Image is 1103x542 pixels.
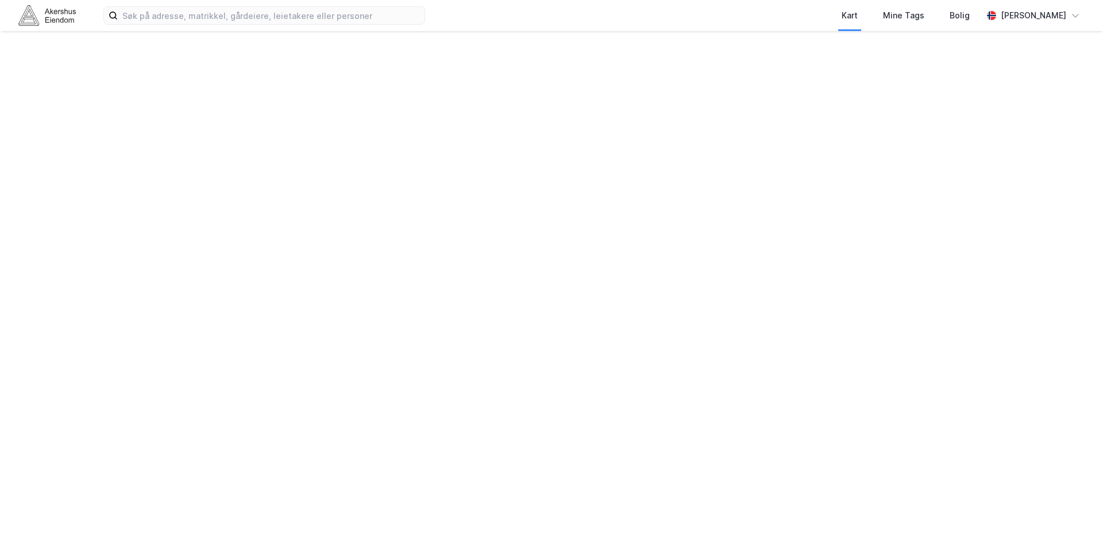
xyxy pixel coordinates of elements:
[1046,487,1103,542] iframe: Chat Widget
[883,9,924,22] div: Mine Tags
[118,7,425,24] input: Søk på adresse, matrikkel, gårdeiere, leietakere eller personer
[1001,9,1066,22] div: [PERSON_NAME]
[950,9,970,22] div: Bolig
[842,9,858,22] div: Kart
[18,5,76,25] img: akershus-eiendom-logo.9091f326c980b4bce74ccdd9f866810c.svg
